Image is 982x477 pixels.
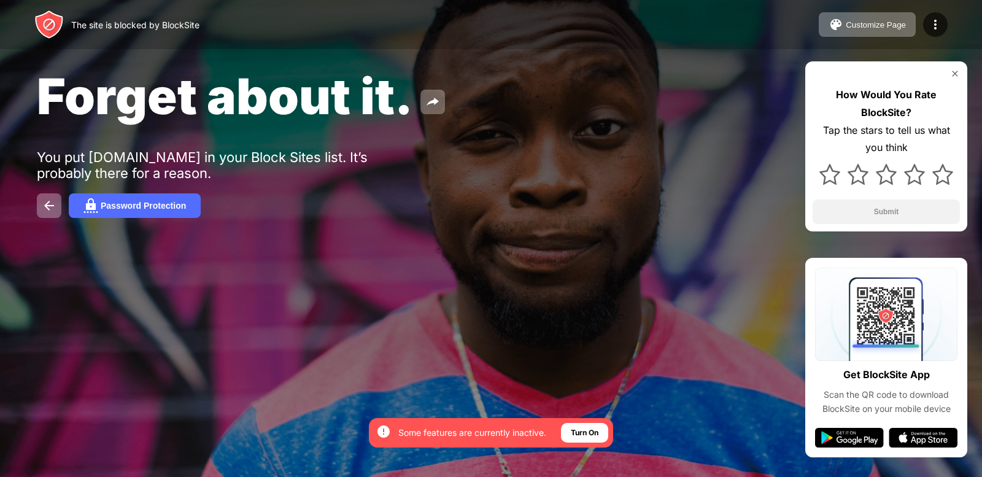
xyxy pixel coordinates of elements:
[34,10,64,39] img: header-logo.svg
[813,200,960,224] button: Submit
[69,193,201,218] button: Password Protection
[571,427,598,439] div: Turn On
[819,164,840,185] img: star.svg
[101,201,186,211] div: Password Protection
[37,66,413,126] span: Forget about it.
[42,198,56,213] img: back.svg
[889,428,957,448] img: app-store.svg
[71,20,199,30] div: The site is blocked by BlockSite
[846,20,906,29] div: Customize Page
[398,427,546,439] div: Some features are currently inactive.
[37,149,416,181] div: You put [DOMAIN_NAME] in your Block Sites list. It’s probably there for a reason.
[813,122,960,157] div: Tap the stars to tell us what you think
[876,164,897,185] img: star.svg
[83,198,98,213] img: password.svg
[815,268,957,361] img: qrcode.svg
[815,388,957,416] div: Scan the QR code to download BlockSite on your mobile device
[376,424,391,439] img: error-circle-white.svg
[425,95,440,109] img: share.svg
[950,69,960,79] img: rate-us-close.svg
[843,366,930,384] div: Get BlockSite App
[904,164,925,185] img: star.svg
[829,17,843,32] img: pallet.svg
[819,12,916,37] button: Customize Page
[928,17,943,32] img: menu-icon.svg
[932,164,953,185] img: star.svg
[815,428,884,448] img: google-play.svg
[813,86,960,122] div: How Would You Rate BlockSite?
[848,164,868,185] img: star.svg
